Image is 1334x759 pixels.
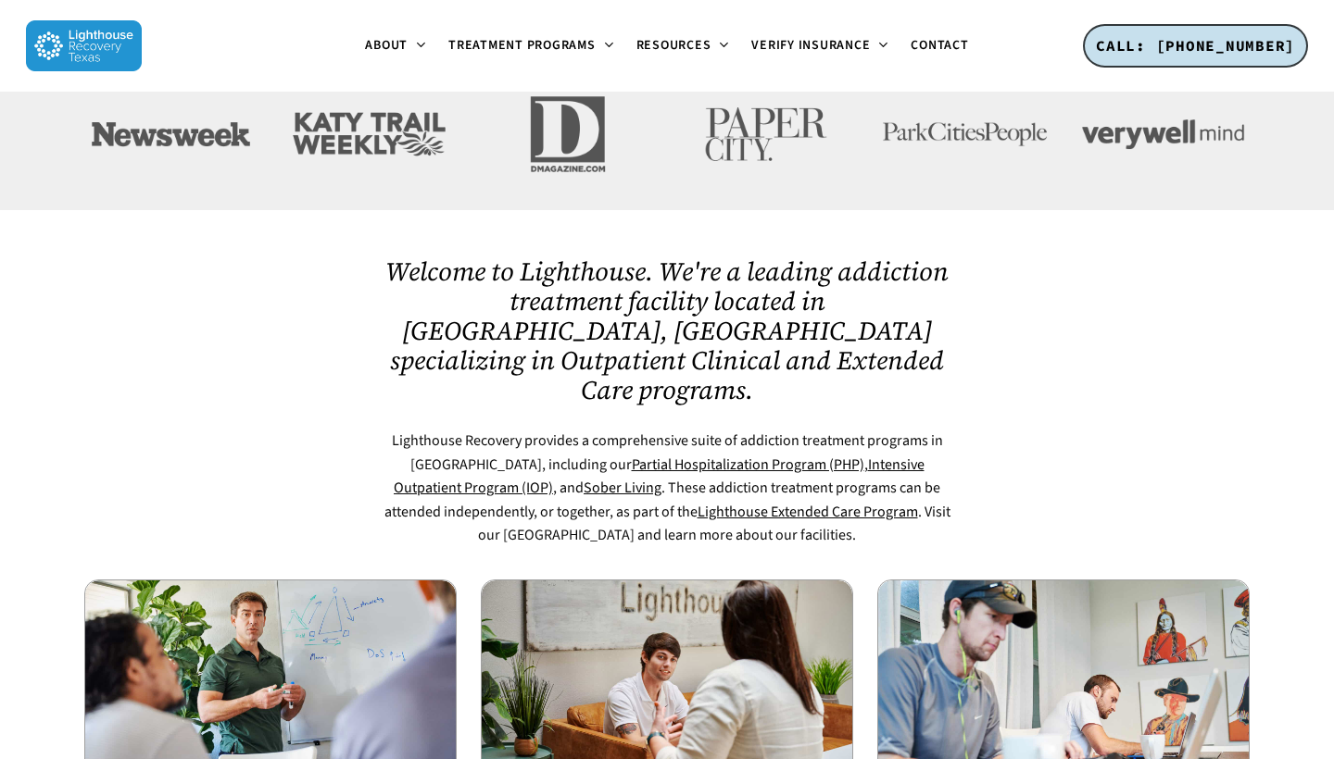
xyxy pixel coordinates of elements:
span: Verify Insurance [751,36,870,55]
a: Resources [625,39,741,54]
span: About [365,36,408,55]
a: Contact [900,39,979,53]
span: Treatment Programs [448,36,596,55]
span: Resources [636,36,711,55]
h2: Welcome to Lighthouse. We're a leading addiction treatment facility located in [GEOGRAPHIC_DATA],... [382,256,953,404]
a: About [354,39,437,54]
img: Lighthouse Recovery Texas [26,20,142,71]
a: Treatment Programs [437,39,625,54]
a: Verify Insurance [740,39,900,54]
span: Contact [911,36,968,55]
span: CALL: [PHONE_NUMBER] [1096,36,1295,55]
a: Sober Living [584,478,661,498]
a: CALL: [PHONE_NUMBER] [1083,24,1308,68]
a: Partial Hospitalization Program (PHP) [632,454,864,475]
a: Lighthouse Extended Care Program [698,502,918,522]
p: Lighthouse Recovery provides a comprehensive suite of addiction treatment programs in [GEOGRAPHIC... [382,429,953,548]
